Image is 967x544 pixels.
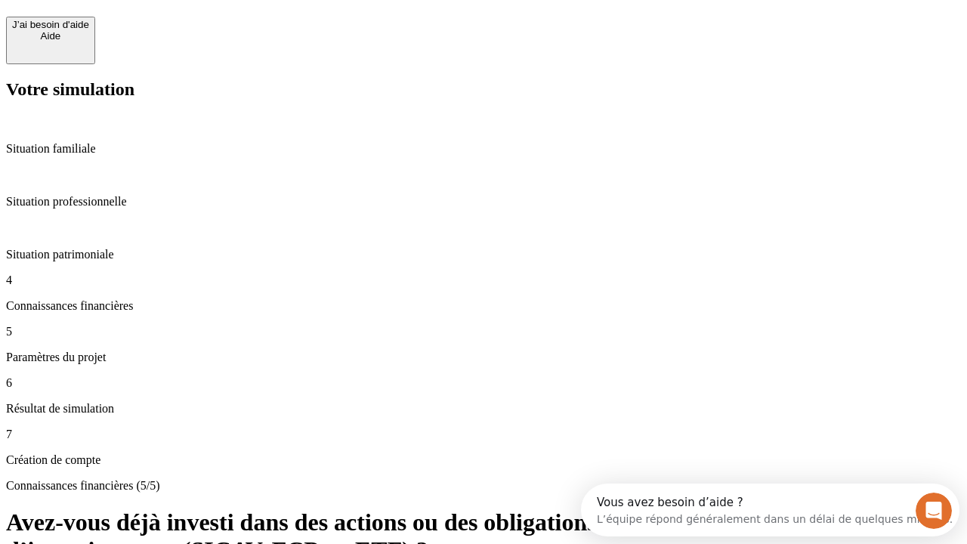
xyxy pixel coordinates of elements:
div: Vous avez besoin d’aide ? [16,13,372,25]
div: J’ai besoin d'aide [12,19,89,30]
p: Connaissances financières (5/5) [6,479,961,493]
button: J’ai besoin d'aideAide [6,17,95,64]
p: Connaissances financières [6,299,961,313]
div: Ouvrir le Messenger Intercom [6,6,416,48]
div: Aide [12,30,89,42]
p: Création de compte [6,453,961,467]
p: 6 [6,376,961,390]
iframe: Intercom live chat discovery launcher [581,484,959,536]
div: L’équipe répond généralement dans un délai de quelques minutes. [16,25,372,41]
p: Résultat de simulation [6,402,961,416]
iframe: Intercom live chat [916,493,952,529]
h2: Votre simulation [6,79,961,100]
p: Situation patrimoniale [6,248,961,261]
p: 4 [6,274,961,287]
p: Situation familiale [6,142,961,156]
p: Paramètres du projet [6,351,961,364]
p: Situation professionnelle [6,195,961,209]
p: 5 [6,325,961,338]
p: 7 [6,428,961,441]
